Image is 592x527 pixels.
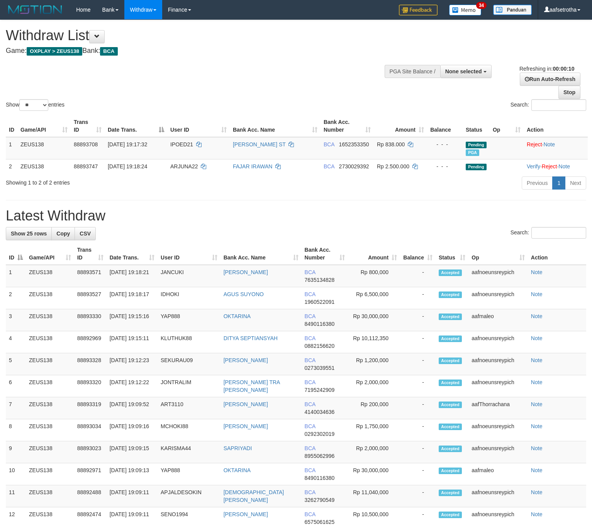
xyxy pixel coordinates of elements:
[74,375,107,397] td: 88893320
[348,397,400,419] td: Rp 200,000
[26,265,74,287] td: ZEUS138
[511,227,586,239] label: Search:
[305,269,316,275] span: BCA
[466,164,487,170] span: Pending
[385,65,440,78] div: PGA Site Balance /
[439,490,462,496] span: Accepted
[524,115,588,137] th: Action
[167,115,230,137] th: User ID: activate to sort column ascending
[74,419,107,441] td: 88893034
[468,485,528,507] td: aafnoeunsreypich
[6,375,26,397] td: 6
[107,353,158,375] td: [DATE] 19:12:23
[74,243,107,265] th: Trans ID: activate to sort column ascending
[6,485,26,507] td: 11
[17,137,71,159] td: ZEUS138
[430,163,460,170] div: - - -
[305,343,335,349] span: Copy 0882156620 to clipboard
[305,357,316,363] span: BCA
[439,313,462,320] span: Accepted
[74,141,98,147] span: 88893708
[105,115,167,137] th: Date Trans.: activate to sort column descending
[158,463,221,485] td: YAP888
[553,66,574,72] strong: 00:00:10
[348,265,400,287] td: Rp 800,000
[305,299,335,305] span: Copy 1960522091 to clipboard
[75,227,96,240] a: CSV
[468,441,528,463] td: aafnoeunsreypich
[305,489,316,495] span: BCA
[305,519,335,525] span: Copy 6575061625 to clipboard
[305,475,335,481] span: Copy 8490116380 to clipboard
[158,419,221,441] td: MCHOKI88
[74,163,98,169] span: 88893747
[224,467,251,473] a: OKTARINA
[158,375,221,397] td: JONTRALIM
[520,73,580,86] a: Run Auto-Refresh
[468,463,528,485] td: aafmaleo
[531,467,543,473] a: Note
[305,379,316,385] span: BCA
[224,511,268,517] a: [PERSON_NAME]
[6,115,17,137] th: ID
[439,380,462,386] span: Accepted
[348,353,400,375] td: Rp 1,200,000
[233,141,286,147] a: [PERSON_NAME] ST
[80,230,91,237] span: CSV
[531,511,543,517] a: Note
[6,4,64,15] img: MOTION_logo.png
[400,331,436,353] td: -
[466,142,487,148] span: Pending
[224,401,268,407] a: [PERSON_NAME]
[26,463,74,485] td: ZEUS138
[400,353,436,375] td: -
[6,176,241,186] div: Showing 1 to 2 of 2 entries
[158,265,221,287] td: JANCUKI
[26,243,74,265] th: Game/API: activate to sort column ascending
[158,353,221,375] td: SEKURAU09
[224,313,251,319] a: OKTARINA
[400,243,436,265] th: Balance: activate to sort column ascending
[305,291,316,297] span: BCA
[108,141,147,147] span: [DATE] 19:17:32
[374,115,427,137] th: Amount: activate to sort column ascending
[170,163,198,169] span: ARJUNA22
[6,463,26,485] td: 10
[107,463,158,485] td: [DATE] 19:09:13
[527,163,540,169] a: Verify
[439,512,462,518] span: Accepted
[305,453,335,459] span: Copy 8955062996 to clipboard
[519,66,574,72] span: Refreshing in:
[74,309,107,331] td: 88893330
[305,511,316,517] span: BCA
[74,463,107,485] td: 88892971
[531,291,543,297] a: Note
[27,47,82,56] span: OXPLAY > ZEUS138
[71,115,105,137] th: Trans ID: activate to sort column ascending
[233,163,272,169] a: FAJAR IRAWAN
[6,353,26,375] td: 5
[158,441,221,463] td: KARISMA44
[224,269,268,275] a: [PERSON_NAME]
[400,441,436,463] td: -
[26,331,74,353] td: ZEUS138
[74,397,107,419] td: 88893319
[100,47,117,56] span: BCA
[6,265,26,287] td: 1
[439,446,462,452] span: Accepted
[224,335,278,341] a: DITYA SEPTIANSYAH
[511,99,586,111] label: Search:
[56,230,70,237] span: Copy
[6,28,387,43] h1: Withdraw List
[107,309,158,331] td: [DATE] 19:15:16
[107,375,158,397] td: [DATE] 19:12:22
[439,291,462,298] span: Accepted
[531,423,543,429] a: Note
[74,485,107,507] td: 88892488
[531,99,586,111] input: Search:
[531,489,543,495] a: Note
[305,321,335,327] span: Copy 8490116380 to clipboard
[531,357,543,363] a: Note
[26,309,74,331] td: ZEUS138
[158,243,221,265] th: User ID: activate to sort column ascending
